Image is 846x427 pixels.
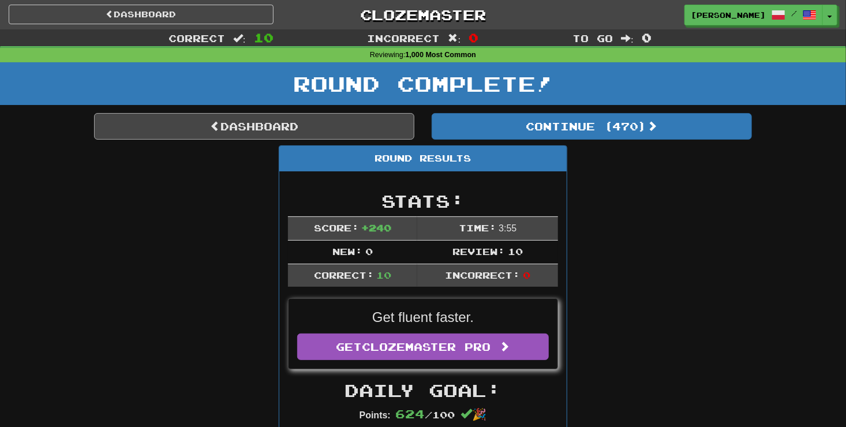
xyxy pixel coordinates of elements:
a: [PERSON_NAME] / [684,5,823,25]
span: Score: [314,222,359,233]
a: Clozemaster [291,5,556,25]
span: 10 [254,31,274,44]
span: Incorrect: [445,269,520,280]
span: 0 [365,246,373,257]
a: Dashboard [94,113,414,140]
span: 10 [508,246,523,257]
a: Dashboard [9,5,274,24]
h1: Round Complete! [4,72,842,95]
span: 624 [395,407,425,421]
span: [PERSON_NAME] [691,10,766,20]
span: Review: [452,246,505,257]
span: New: [332,246,362,257]
span: Clozemaster Pro [362,340,491,353]
span: : [448,33,461,43]
h2: Daily Goal: [288,381,558,400]
strong: 1,000 Most Common [406,51,476,59]
span: 🎉 [461,408,486,421]
strong: Points: [360,410,391,420]
span: To go [572,32,613,44]
span: Correct [169,32,225,44]
p: Get fluent faster. [297,308,549,327]
span: Time: [459,222,496,233]
button: Continue (470) [432,113,752,140]
span: : [621,33,634,43]
span: 0 [523,269,530,280]
span: + 240 [361,222,391,233]
h2: Stats: [288,192,558,211]
span: / 100 [395,409,455,420]
span: / [791,9,797,17]
span: : [233,33,246,43]
span: Incorrect [368,32,440,44]
span: 0 [469,31,478,44]
span: 10 [376,269,391,280]
span: Correct: [314,269,374,280]
span: 0 [642,31,652,44]
span: 3 : 55 [499,223,516,233]
a: GetClozemaster Pro [297,334,549,360]
div: Round Results [279,146,567,171]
